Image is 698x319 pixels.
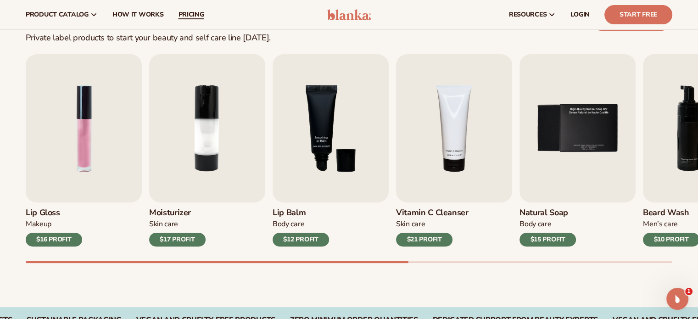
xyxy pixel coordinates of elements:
[327,9,371,20] img: logo
[396,233,452,246] div: $21 PROFIT
[26,233,82,246] div: $16 PROFIT
[519,233,576,246] div: $15 PROFIT
[273,54,389,246] a: 3 / 9
[509,11,547,18] span: resources
[396,54,512,246] a: 4 / 9
[26,219,82,229] div: Makeup
[26,54,142,246] a: 1 / 9
[396,208,469,218] h3: Vitamin C Cleanser
[149,54,265,246] a: 2 / 9
[149,208,206,218] h3: Moisturizer
[273,233,329,246] div: $12 PROFIT
[396,219,469,229] div: Skin Care
[178,11,204,18] span: pricing
[570,11,590,18] span: LOGIN
[26,208,82,218] h3: Lip Gloss
[519,208,576,218] h3: Natural Soap
[604,5,672,24] a: Start Free
[26,11,89,18] span: product catalog
[273,219,329,229] div: Body Care
[273,208,329,218] h3: Lip Balm
[149,219,206,229] div: Skin Care
[666,288,688,310] iframe: Intercom live chat
[149,233,206,246] div: $17 PROFIT
[519,54,636,246] a: 5 / 9
[26,33,271,43] div: Private label products to start your beauty and self care line [DATE].
[519,219,576,229] div: Body Care
[685,288,692,295] span: 1
[112,11,164,18] span: How It Works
